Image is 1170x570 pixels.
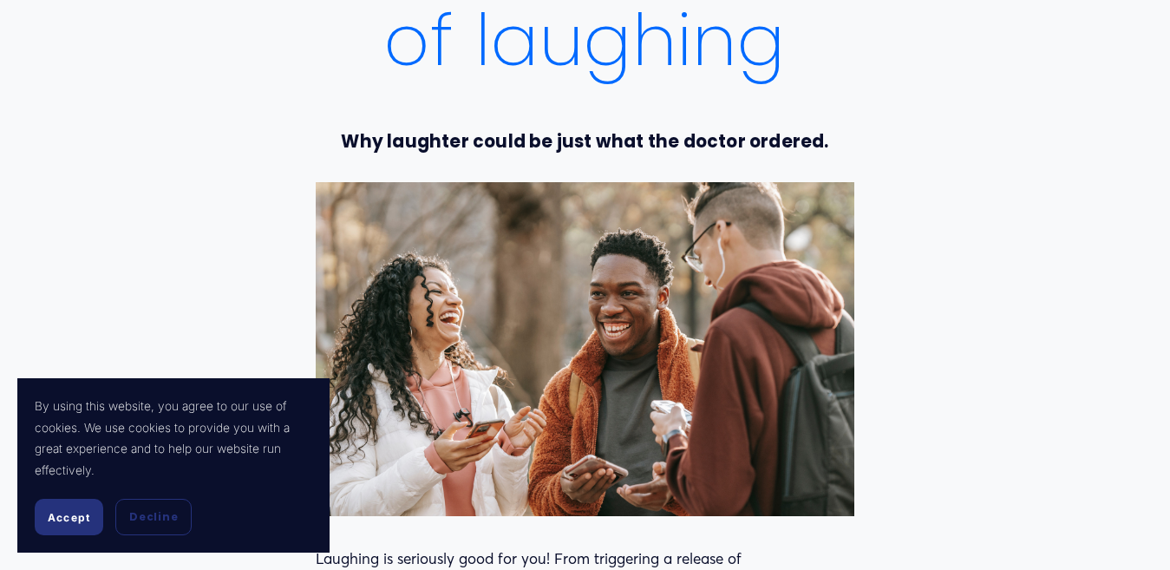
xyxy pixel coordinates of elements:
section: Cookie banner [17,378,330,553]
span: Decline [129,509,178,525]
strong: Why laughter could be just what the doctor ordered. [341,129,828,154]
p: By using this website, you agree to our use of cookies. We use cookies to provide you with a grea... [35,396,312,482]
button: Accept [35,499,103,535]
button: Decline [115,499,192,535]
span: Accept [48,511,90,524]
